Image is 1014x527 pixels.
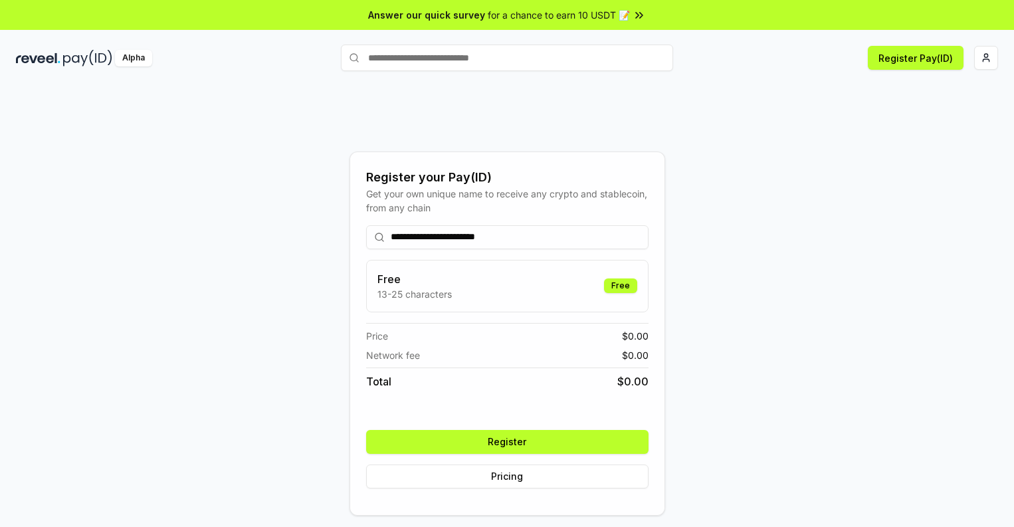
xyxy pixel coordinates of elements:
[366,465,649,488] button: Pricing
[377,271,452,287] h3: Free
[115,50,152,66] div: Alpha
[377,287,452,301] p: 13-25 characters
[622,329,649,343] span: $ 0.00
[488,8,630,22] span: for a chance to earn 10 USDT 📝
[366,348,420,362] span: Network fee
[366,187,649,215] div: Get your own unique name to receive any crypto and stablecoin, from any chain
[617,373,649,389] span: $ 0.00
[604,278,637,293] div: Free
[63,50,112,66] img: pay_id
[366,373,391,389] span: Total
[16,50,60,66] img: reveel_dark
[868,46,963,70] button: Register Pay(ID)
[366,430,649,454] button: Register
[368,8,485,22] span: Answer our quick survey
[366,168,649,187] div: Register your Pay(ID)
[622,348,649,362] span: $ 0.00
[366,329,388,343] span: Price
